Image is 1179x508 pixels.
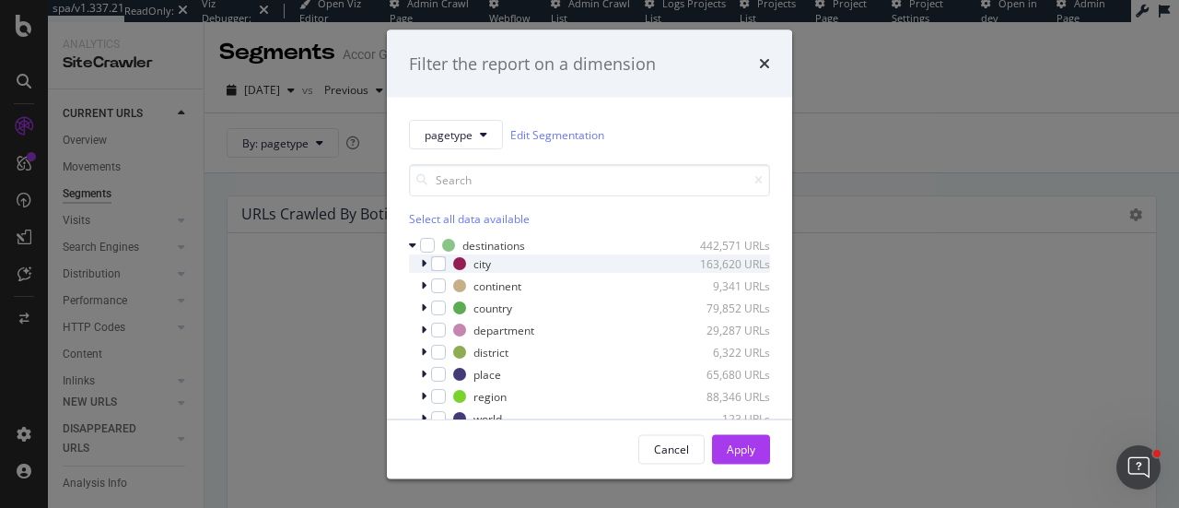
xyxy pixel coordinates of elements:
[473,366,501,382] div: place
[680,322,770,337] div: 29,287 URLs
[409,52,656,76] div: Filter the report on a dimension
[680,366,770,382] div: 65,680 URLs
[473,410,502,426] div: world
[425,126,473,142] span: pagetype
[409,211,770,227] div: Select all data available
[727,441,755,456] div: Apply
[473,278,521,293] div: continent
[638,434,705,464] button: Cancel
[462,237,525,253] div: destinations
[387,30,792,478] div: modal
[680,278,770,293] div: 9,341 URLs
[1116,445,1161,490] iframe: Intercom live chat
[759,52,770,76] div: times
[510,124,604,144] a: Edit Segmentation
[473,255,491,271] div: city
[409,120,503,149] button: pagetype
[712,434,770,464] button: Apply
[680,300,770,315] div: 79,852 URLs
[473,300,512,315] div: country
[409,164,770,196] input: Search
[680,255,770,271] div: 163,620 URLs
[680,388,770,404] div: 88,346 URLs
[654,441,689,456] div: Cancel
[473,344,508,360] div: district
[473,388,507,404] div: region
[680,344,770,360] div: 6,322 URLs
[680,237,770,253] div: 442,571 URLs
[473,322,534,337] div: department
[680,410,770,426] div: 123 URLs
